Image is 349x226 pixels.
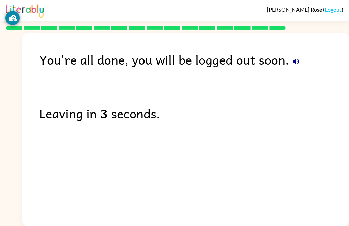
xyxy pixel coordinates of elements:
[5,11,20,25] button: GoGuardian Privacy Information
[267,6,323,13] span: [PERSON_NAME] Rose
[39,50,349,69] div: You're all done, you will be logged out soon.
[100,103,108,123] b: 3
[267,6,343,13] div: ( )
[6,3,44,18] img: Literably
[39,103,349,123] div: Leaving in seconds.
[325,6,342,13] a: Logout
